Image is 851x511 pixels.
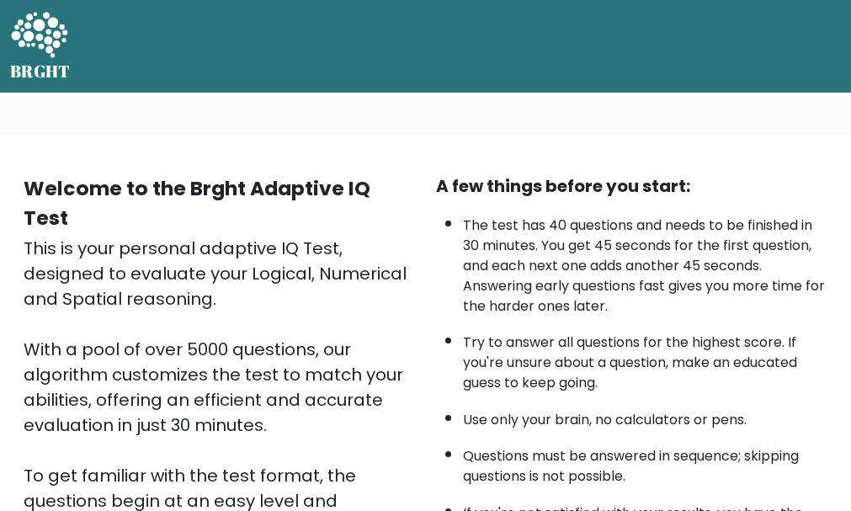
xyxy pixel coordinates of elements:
li: Questions must be answered in sequence; skipping questions is not possible. [463,438,828,487]
b: Welcome to the Brght Adaptive IQ Test [24,174,370,232]
a: BRGHT [10,7,71,86]
div: A few things before you start: [436,173,828,199]
li: The test has 40 questions and needs to be finished in 30 minutes. You get 45 seconds for the firs... [463,207,828,317]
li: Use only your brain, no calculators or pens. [463,402,828,430]
li: Try to answer all questions for the highest score. If you're unsure about a question, make an edu... [463,324,828,393]
h5: BRGHT [10,61,71,82]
